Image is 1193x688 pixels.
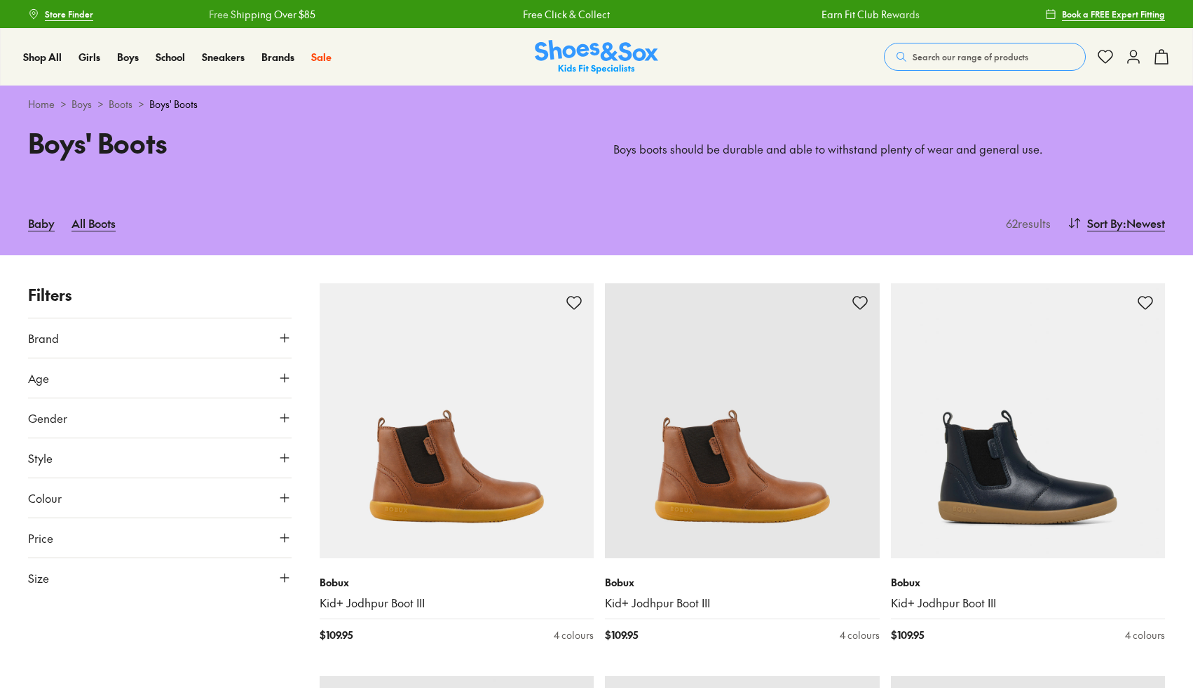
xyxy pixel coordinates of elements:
[554,628,594,642] div: 4 colours
[261,50,294,65] a: Brands
[884,43,1086,71] button: Search our range of products
[1087,215,1123,231] span: Sort By
[891,575,1166,590] p: Bobux
[320,575,594,590] p: Bobux
[605,628,638,642] span: $ 109.95
[28,410,67,426] span: Gender
[891,595,1166,611] a: Kid+ Jodhpur Boot III
[840,628,880,642] div: 4 colours
[28,330,59,346] span: Brand
[1123,215,1165,231] span: : Newest
[1045,1,1165,27] a: Book a FREE Expert Fitting
[28,569,49,586] span: Size
[28,518,292,558] button: Price
[28,1,93,27] a: Store Finder
[28,438,292,478] button: Style
[28,358,292,398] button: Age
[605,595,880,611] a: Kid+ Jodhpur Boot III
[1062,8,1165,20] span: Book a FREE Expert Fitting
[535,40,658,74] img: SNS_Logo_Responsive.svg
[156,50,185,65] a: School
[28,318,292,358] button: Brand
[28,398,292,438] button: Gender
[28,370,49,386] span: Age
[28,478,292,518] button: Colour
[149,97,198,112] span: Boys' Boots
[202,50,245,65] a: Sneakers
[28,450,53,466] span: Style
[605,575,880,590] p: Bobux
[1068,208,1165,238] button: Sort By:Newest
[28,283,292,306] p: Filters
[311,50,332,65] a: Sale
[522,7,609,22] a: Free Click & Collect
[28,490,62,506] span: Colour
[208,7,315,22] a: Free Shipping Over $85
[1000,215,1051,231] p: 62 results
[45,8,93,20] span: Store Finder
[79,50,100,65] a: Girls
[320,595,594,611] a: Kid+ Jodhpur Boot III
[1125,628,1165,642] div: 4 colours
[28,558,292,598] button: Size
[28,123,580,163] h1: Boys' Boots
[821,7,919,22] a: Earn Fit Club Rewards
[71,208,116,238] a: All Boots
[28,208,55,238] a: Baby
[71,97,92,112] a: Boys
[23,50,62,65] a: Shop All
[613,142,1165,157] p: Boys boots should be durable and able to withstand plenty of wear and general use.
[535,40,658,74] a: Shoes & Sox
[28,97,55,112] a: Home
[913,50,1028,63] span: Search our range of products
[320,628,353,642] span: $ 109.95
[28,530,53,546] span: Price
[891,628,924,642] span: $ 109.95
[117,50,139,65] a: Boys
[28,97,1165,112] div: > > >
[109,97,132,112] a: Boots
